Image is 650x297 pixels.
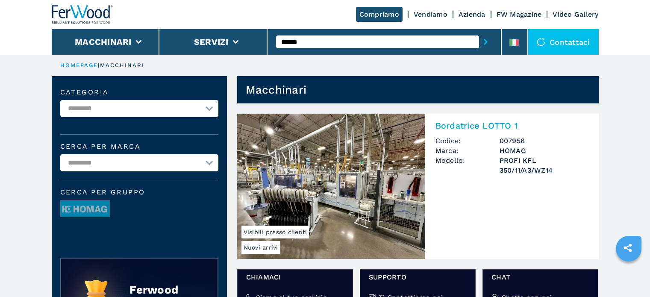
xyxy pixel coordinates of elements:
[246,83,307,97] h1: Macchinari
[491,272,589,282] span: chat
[60,62,98,68] a: HOMEPAGE
[435,146,500,156] span: Marca:
[414,10,447,18] a: Vendiamo
[617,237,638,259] a: sharethis
[60,189,218,196] span: Cerca per Gruppo
[60,89,218,96] label: Categoria
[614,259,644,291] iframe: Chat
[479,32,492,52] button: submit-button
[246,272,344,282] span: Chiamaci
[537,38,545,46] img: Contattaci
[75,37,132,47] button: Macchinari
[553,10,598,18] a: Video Gallery
[497,10,542,18] a: FW Magazine
[459,10,485,18] a: Azienda
[356,7,403,22] a: Compriamo
[61,200,109,218] img: image
[500,146,588,156] h3: HOMAG
[100,62,145,69] p: macchinari
[435,156,500,175] span: Modello:
[194,37,229,47] button: Servizi
[500,156,588,175] h3: PROFI KFL 350/11/A3/WZ14
[60,143,218,150] label: Cerca per marca
[241,226,309,238] span: Visibili presso clienti
[500,136,588,146] h3: 007956
[435,121,588,131] h2: Bordatrice LOTTO 1
[52,5,113,24] img: Ferwood
[528,29,599,55] div: Contattaci
[435,136,500,146] span: Codice:
[241,241,280,254] span: Nuovi arrivi
[98,62,100,68] span: |
[237,114,599,259] a: Bordatrice LOTTO 1 HOMAG PROFI KFL 350/11/A3/WZ14Nuovi arriviVisibili presso clientiBordatrice LO...
[237,114,425,259] img: Bordatrice LOTTO 1 HOMAG PROFI KFL 350/11/A3/WZ14
[369,272,467,282] span: Supporto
